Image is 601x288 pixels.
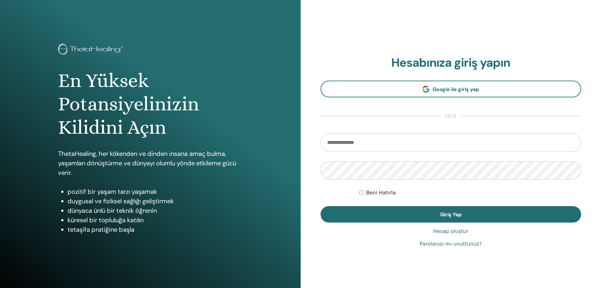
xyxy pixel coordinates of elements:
[68,196,243,206] li: duygusal ve fiziksel sağlığı geliştirmek
[359,189,581,197] div: Keep me authenticated indefinitely or until I manually logout
[420,240,482,248] a: Parolanızı mı unuttunuz?
[433,228,468,235] a: Hesap oluştur
[58,149,243,177] p: ThetaHealing, her kökenden ve dinden insana amaç bulma, yaşamları dönüştürme ve dünyayı olumlu yö...
[366,189,396,197] label: Beni Hatırla
[68,206,243,215] li: dünyaca ünlü bir teknik öğrenin
[68,225,243,234] li: tetaşifa pratiğine başla
[68,215,243,225] li: küresel bir topluluğa katılın
[58,69,243,139] h1: En Yüksek Potansiyelinizin Kilidini Açın
[321,56,581,70] h2: Hesabınıza giriş yapın
[321,81,581,97] a: Google ile giriş yap
[441,113,460,120] span: veya
[433,86,479,93] span: Google ile giriş yap
[440,211,462,218] span: Giriş Yap
[321,206,581,223] button: Giriş Yap
[68,187,243,196] li: pozitif bir yaşam tarzı yaşamak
